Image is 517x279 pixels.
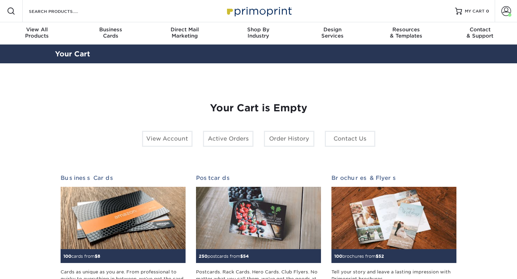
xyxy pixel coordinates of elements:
[465,8,485,14] span: MY CART
[148,22,221,45] a: Direct MailMarketing
[378,254,384,259] span: 52
[203,131,253,147] a: Active Orders
[199,254,207,259] span: 250
[331,175,456,181] h2: Brochures & Flyers
[61,102,457,114] h1: Your Cart is Empty
[74,22,148,45] a: BusinessCards
[63,254,71,259] span: 100
[443,26,517,39] div: & Support
[243,254,249,259] span: 54
[443,22,517,45] a: Contact& Support
[224,3,293,18] img: Primoprint
[196,187,321,249] img: Postcards
[369,26,443,33] span: Resources
[97,254,100,259] span: 8
[63,254,100,259] small: cards from
[240,254,243,259] span: $
[334,254,384,259] small: brochures from
[142,131,193,147] a: View Account
[148,26,221,39] div: Marketing
[443,26,517,33] span: Contact
[376,254,378,259] span: $
[369,22,443,45] a: Resources& Templates
[331,187,456,249] img: Brochures & Flyers
[199,254,249,259] small: postcards from
[196,175,321,181] h2: Postcards
[74,26,148,33] span: Business
[486,9,489,14] span: 0
[221,22,295,45] a: Shop ByIndustry
[334,254,342,259] span: 100
[221,26,295,33] span: Shop By
[296,22,369,45] a: DesignServices
[28,7,96,15] input: SEARCH PRODUCTS.....
[95,254,97,259] span: $
[148,26,221,33] span: Direct Mail
[55,50,90,58] a: Your Cart
[369,26,443,39] div: & Templates
[61,187,186,249] img: Business Cards
[296,26,369,39] div: Services
[221,26,295,39] div: Industry
[264,131,314,147] a: Order History
[74,26,148,39] div: Cards
[325,131,375,147] a: Contact Us
[61,175,186,181] h2: Business Cards
[296,26,369,33] span: Design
